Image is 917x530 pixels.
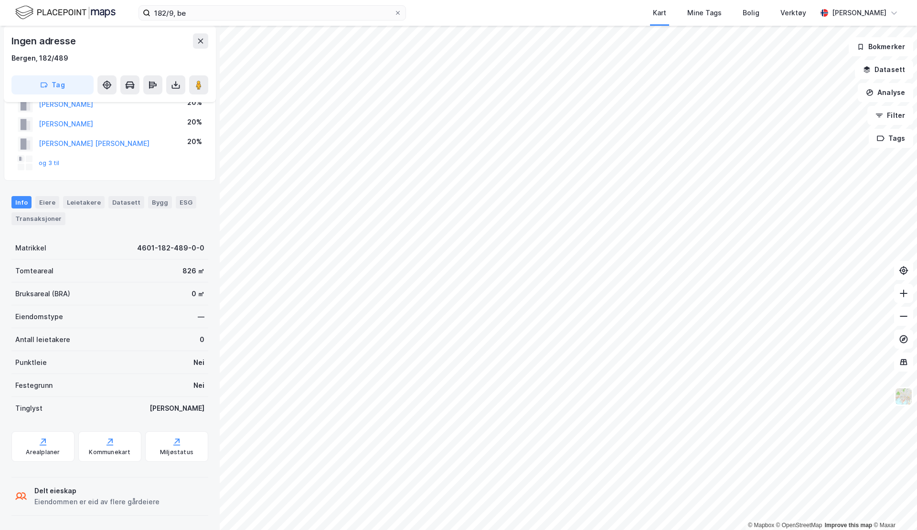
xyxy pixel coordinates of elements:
[780,7,806,19] div: Verktøy
[849,37,913,56] button: Bokmerker
[182,265,204,277] div: 826 ㎡
[11,75,94,94] button: Tag
[150,6,394,20] input: Søk på adresse, matrikkel, gårdeiere, leietakere eller personer
[15,311,63,322] div: Eiendomstype
[187,136,202,147] div: 20%
[15,357,47,368] div: Punktleie
[34,496,160,508] div: Eiendommen er eid av flere gårdeiere
[187,116,202,128] div: 20%
[832,7,886,19] div: [PERSON_NAME]
[743,7,759,19] div: Bolig
[176,196,196,208] div: ESG
[855,60,913,79] button: Datasett
[137,242,204,254] div: 4601-182-489-0-0
[63,196,105,208] div: Leietakere
[200,334,204,345] div: 0
[748,522,774,529] a: Mapbox
[687,7,722,19] div: Mine Tags
[858,83,913,102] button: Analyse
[198,311,204,322] div: —
[867,106,913,125] button: Filter
[15,4,116,21] img: logo.f888ab2527a4732fd821a326f86c7f29.svg
[193,357,204,368] div: Nei
[869,484,917,530] iframe: Chat Widget
[15,403,43,414] div: Tinglyst
[653,7,666,19] div: Kart
[895,387,913,405] img: Z
[825,522,872,529] a: Improve this map
[34,485,160,497] div: Delt eieskap
[11,212,65,225] div: Transaksjoner
[15,380,53,391] div: Festegrunn
[193,380,204,391] div: Nei
[11,52,68,64] div: Bergen, 182/489
[776,522,822,529] a: OpenStreetMap
[26,448,60,456] div: Arealplaner
[15,288,70,300] div: Bruksareal (BRA)
[11,196,32,208] div: Info
[15,334,70,345] div: Antall leietakere
[11,33,77,49] div: Ingen adresse
[160,448,193,456] div: Miljøstatus
[869,129,913,148] button: Tags
[15,242,46,254] div: Matrikkel
[192,288,204,300] div: 0 ㎡
[89,448,130,456] div: Kommunekart
[148,196,172,208] div: Bygg
[35,196,59,208] div: Eiere
[187,97,202,108] div: 20%
[108,196,144,208] div: Datasett
[869,484,917,530] div: Kontrollprogram for chat
[15,265,53,277] div: Tomteareal
[149,403,204,414] div: [PERSON_NAME]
